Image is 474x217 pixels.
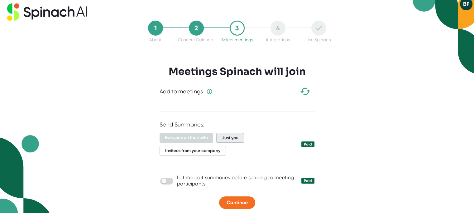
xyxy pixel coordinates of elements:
div: Send Summaries: [160,121,314,128]
div: Paid [304,142,312,146]
div: 4 [271,21,285,36]
div: Paid [304,179,312,183]
div: Connect Calendar [178,37,215,42]
div: 3 [230,21,245,36]
h3: Meetings Spinach will join [169,66,306,77]
div: Add to meetings [160,88,203,95]
span: Just you [216,133,244,143]
div: 1 [148,21,163,36]
button: Continue [219,196,255,209]
span: Everyone on the invite [160,133,213,143]
div: Let me edit summaries before sending to meeting participants [177,175,297,187]
div: Select meetings [221,37,253,42]
div: About [149,37,161,42]
span: Invitees from your company [160,146,226,155]
div: 2 [189,21,204,36]
div: Use Spinach [306,37,331,42]
span: Continue [227,200,248,205]
div: Integrations [266,37,290,42]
